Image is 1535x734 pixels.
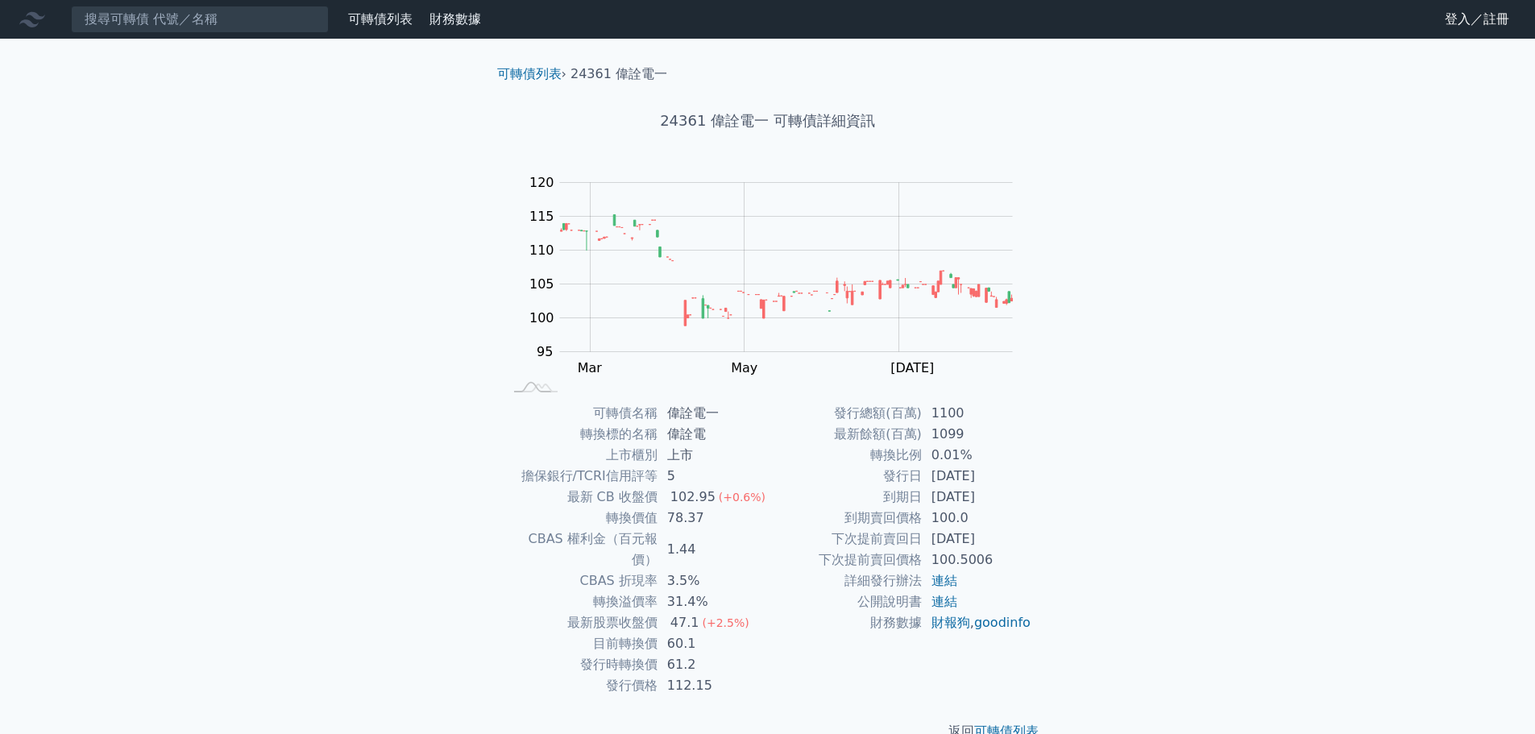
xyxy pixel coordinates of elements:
[974,615,1031,630] a: goodinfo
[658,654,768,675] td: 61.2
[658,445,768,466] td: 上市
[667,487,719,508] div: 102.95
[768,424,922,445] td: 最新餘額(百萬)
[658,570,768,591] td: 3.5%
[658,591,768,612] td: 31.4%
[504,424,658,445] td: 轉換標的名稱
[931,615,970,630] a: 財報狗
[768,591,922,612] td: 公開說明書
[890,360,934,375] tspan: [DATE]
[667,612,703,633] div: 47.1
[768,508,922,529] td: 到期賣回價格
[922,466,1032,487] td: [DATE]
[658,529,768,570] td: 1.44
[504,591,658,612] td: 轉換溢價率
[497,64,566,84] li: ›
[719,491,765,504] span: (+0.6%)
[529,175,554,190] tspan: 120
[922,508,1032,529] td: 100.0
[658,424,768,445] td: 偉詮電
[570,64,667,84] li: 24361 偉詮電一
[768,529,922,549] td: 下次提前賣回日
[348,11,413,27] a: 可轉債列表
[504,403,658,424] td: 可轉債名稱
[658,633,768,654] td: 60.1
[504,466,658,487] td: 擔保銀行/TCRI信用評等
[521,175,1037,375] g: Chart
[504,487,658,508] td: 最新 CB 收盤價
[504,445,658,466] td: 上市櫃別
[922,549,1032,570] td: 100.5006
[768,570,922,591] td: 詳細發行辦法
[1432,6,1522,32] a: 登入／註冊
[768,466,922,487] td: 發行日
[497,66,562,81] a: 可轉債列表
[658,403,768,424] td: 偉詮電一
[658,466,768,487] td: 5
[931,573,957,588] a: 連結
[768,549,922,570] td: 下次提前賣回價格
[484,110,1052,132] h1: 24361 偉詮電一 可轉債詳細資訊
[922,403,1032,424] td: 1100
[922,612,1032,633] td: ,
[768,487,922,508] td: 到期日
[578,360,603,375] tspan: Mar
[504,633,658,654] td: 目前轉換價
[529,276,554,292] tspan: 105
[658,675,768,696] td: 112.15
[504,654,658,675] td: 發行時轉換價
[529,209,554,224] tspan: 115
[922,445,1032,466] td: 0.01%
[529,243,554,258] tspan: 110
[768,445,922,466] td: 轉換比例
[922,424,1032,445] td: 1099
[768,612,922,633] td: 財務數據
[658,508,768,529] td: 78.37
[922,487,1032,508] td: [DATE]
[731,360,757,375] tspan: May
[931,594,957,609] a: 連結
[529,310,554,326] tspan: 100
[504,612,658,633] td: 最新股票收盤價
[504,508,658,529] td: 轉換價值
[504,570,658,591] td: CBAS 折現率
[922,529,1032,549] td: [DATE]
[537,344,553,359] tspan: 95
[429,11,481,27] a: 財務數據
[702,616,749,629] span: (+2.5%)
[768,403,922,424] td: 發行總額(百萬)
[504,529,658,570] td: CBAS 權利金（百元報價）
[504,675,658,696] td: 發行價格
[71,6,329,33] input: 搜尋可轉債 代號／名稱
